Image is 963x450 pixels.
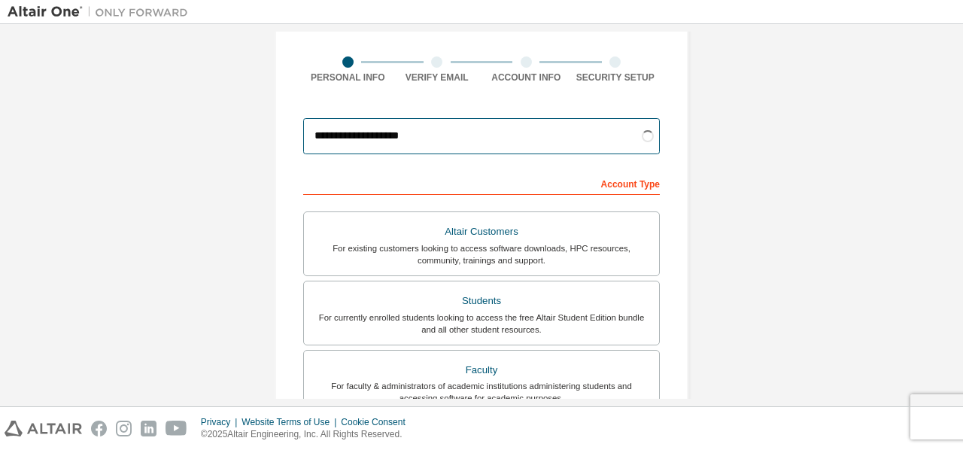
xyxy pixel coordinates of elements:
[313,242,650,266] div: For existing customers looking to access software downloads, HPC resources, community, trainings ...
[8,5,196,20] img: Altair One
[303,171,660,195] div: Account Type
[242,416,341,428] div: Website Terms of Use
[313,360,650,381] div: Faculty
[341,416,414,428] div: Cookie Consent
[91,421,107,436] img: facebook.svg
[166,421,187,436] img: youtube.svg
[393,71,482,84] div: Verify Email
[313,312,650,336] div: For currently enrolled students looking to access the free Altair Student Edition bundle and all ...
[303,71,393,84] div: Personal Info
[116,421,132,436] img: instagram.svg
[201,428,415,441] p: © 2025 Altair Engineering, Inc. All Rights Reserved.
[201,416,242,428] div: Privacy
[313,380,650,404] div: For faculty & administrators of academic institutions administering students and accessing softwa...
[571,71,661,84] div: Security Setup
[313,221,650,242] div: Altair Customers
[141,421,156,436] img: linkedin.svg
[481,71,571,84] div: Account Info
[313,290,650,312] div: Students
[5,421,82,436] img: altair_logo.svg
